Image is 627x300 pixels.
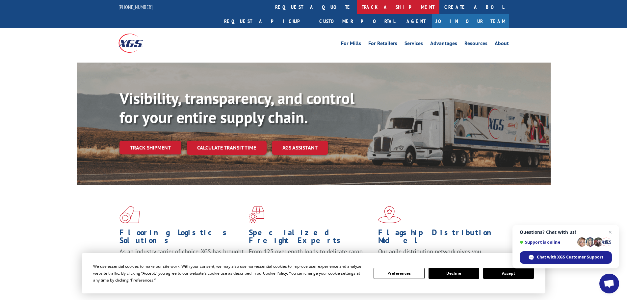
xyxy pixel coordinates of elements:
a: XGS ASSISTANT [272,141,328,155]
p: From 123 overlength loads to delicate cargo, our experienced staff knows the best way to move you... [249,248,373,277]
a: [PHONE_NUMBER] [118,4,153,10]
span: As an industry carrier of choice, XGS has brought innovation and dedication to flooring logistics... [119,248,244,271]
h1: Flooring Logistics Solutions [119,229,244,248]
button: Decline [429,268,479,279]
a: For Mills [341,41,361,48]
h1: Flagship Distribution Model [378,229,503,248]
button: Accept [483,268,534,279]
img: xgs-icon-focused-on-flooring-red [249,206,264,223]
img: xgs-icon-total-supply-chain-intelligence-red [119,206,140,223]
a: Resources [464,41,487,48]
span: Questions? Chat with us! [520,230,612,235]
span: Cookie Policy [263,270,287,276]
a: Advantages [430,41,457,48]
span: Our agile distribution network gives you nationwide inventory management on demand. [378,248,499,263]
a: Customer Portal [314,14,400,28]
span: Close chat [606,228,614,236]
a: For Retailers [368,41,397,48]
div: Chat with XGS Customer Support [520,251,612,264]
a: Request a pickup [219,14,314,28]
a: Track shipment [119,141,181,154]
b: Visibility, transparency, and control for your entire supply chain. [119,88,354,127]
span: Chat with XGS Customer Support [537,254,603,260]
button: Preferences [374,268,424,279]
h1: Specialized Freight Experts [249,229,373,248]
a: Agent [400,14,432,28]
a: Join Our Team [432,14,509,28]
a: About [495,41,509,48]
span: Preferences [131,277,153,283]
span: Support is online [520,240,575,245]
div: We use essential cookies to make our site work. With your consent, we may also use non-essential ... [93,263,366,284]
img: xgs-icon-flagship-distribution-model-red [378,206,401,223]
div: Open chat [599,274,619,293]
a: Services [405,41,423,48]
a: Calculate transit time [187,141,267,155]
div: Cookie Consent Prompt [82,253,545,293]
